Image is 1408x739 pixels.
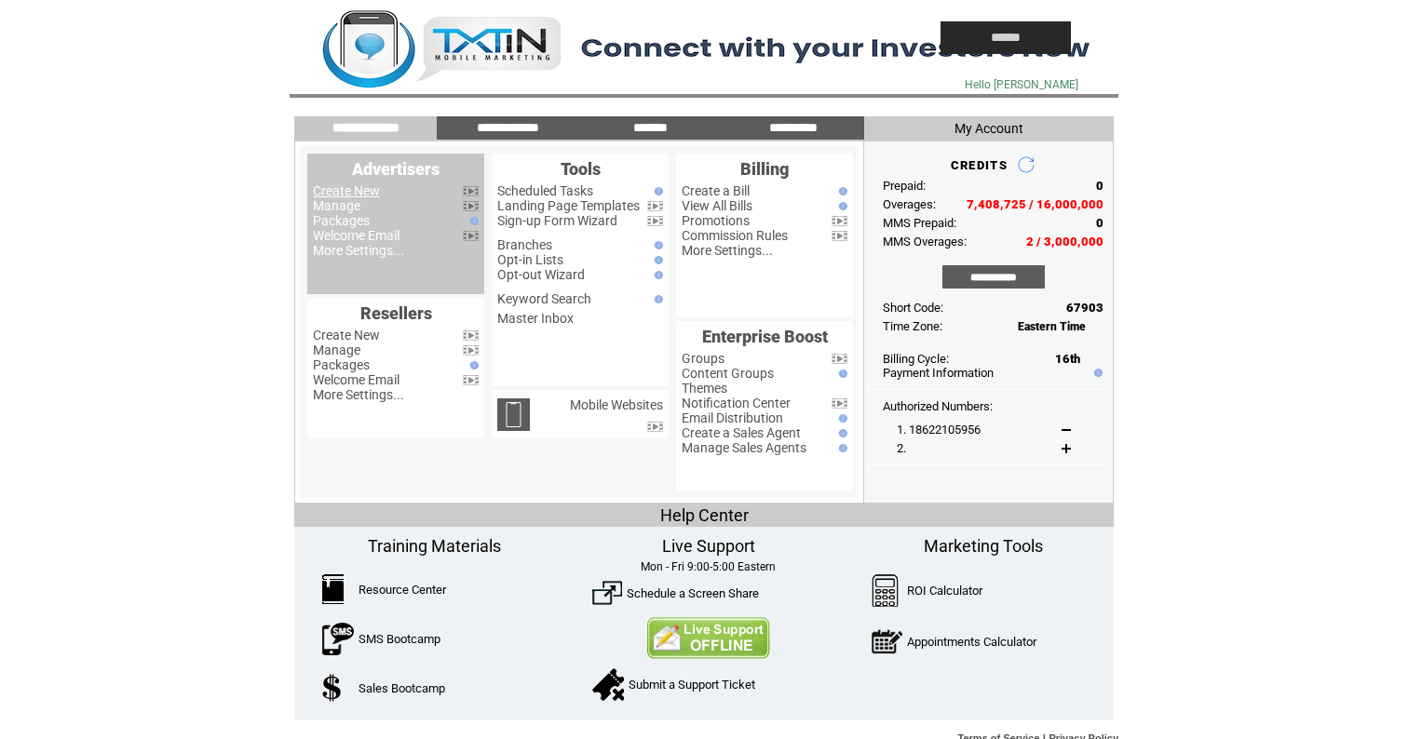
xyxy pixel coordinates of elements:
[740,159,789,179] span: Billing
[497,237,552,252] a: Branches
[646,617,770,659] img: Contact Us
[650,271,663,279] img: help.gif
[682,213,750,228] a: Promotions
[466,217,479,225] img: help.gif
[1018,320,1086,333] span: Eastern Time
[313,243,404,258] a: More Settings...
[834,369,847,378] img: help.gif
[1090,369,1103,377] img: help.gif
[647,201,663,211] img: video.png
[832,354,847,364] img: video.png
[592,668,624,701] img: SupportTicket.png
[883,352,949,366] span: Billing Cycle:
[1066,301,1103,315] span: 67903
[322,623,354,655] img: SMSBootcamp.png
[682,198,752,213] a: View All Bills
[359,583,446,597] a: Resource Center
[682,351,724,366] a: Groups
[497,252,563,267] a: Opt-in Lists
[570,397,663,412] a: Mobile Websites
[951,158,1008,172] span: CREDITS
[497,183,593,198] a: Scheduled Tasks
[883,319,942,333] span: Time Zone:
[834,429,847,437] img: help.gif
[359,632,440,646] a: SMS Bootcamp
[629,678,755,692] a: Submit a Support Ticket
[463,375,479,385] img: video.png
[313,228,399,243] a: Welcome Email
[313,387,404,402] a: More Settings...
[352,159,440,179] span: Advertisers
[883,235,967,249] span: MMS Overages:
[907,635,1036,649] a: Appointments Calculator
[650,241,663,249] img: help.gif
[834,187,847,195] img: help.gif
[497,311,574,326] a: Master Inbox
[313,198,360,213] a: Manage
[682,410,783,425] a: Email Distribution
[662,536,755,556] span: Live Support
[682,396,791,410] a: Notification Center
[897,423,981,437] span: 1. 18622105956
[682,183,750,198] a: Create a Bill
[497,291,591,306] a: Keyword Search
[466,361,479,369] img: help.gif
[883,179,926,193] span: Prepaid:
[660,505,749,525] span: Help Center
[682,243,773,258] a: More Settings...
[1096,179,1103,193] span: 0
[702,327,828,346] span: Enterprise Boost
[592,578,622,608] img: ScreenShare.png
[647,422,663,432] img: video.png
[872,574,900,607] img: Calculator.png
[463,330,479,341] img: video.png
[641,560,776,573] span: Mon - Fri 9:00-5:00 Eastern
[682,425,801,440] a: Create a Sales Agent
[682,381,727,396] a: Themes
[463,186,479,196] img: video.png
[1026,235,1103,249] span: 2 / 3,000,000
[834,414,847,423] img: help.gif
[967,197,1103,211] span: 7,408,725 / 16,000,000
[497,398,530,431] img: mobile-websites.png
[313,183,380,198] a: Create New
[965,78,1078,91] span: Hello [PERSON_NAME]
[497,213,617,228] a: Sign-up Form Wizard
[834,444,847,452] img: help.gif
[682,228,788,243] a: Commission Rules
[682,366,774,381] a: Content Groups
[883,366,994,380] a: Payment Information
[832,231,847,241] img: video.png
[313,213,370,228] a: Packages
[897,441,906,455] span: 2.
[907,584,982,598] a: ROI Calculator
[463,231,479,241] img: video.png
[832,398,847,409] img: video.png
[313,372,399,387] a: Welcome Email
[497,267,585,282] a: Opt-out Wizard
[627,586,759,600] a: Schedule a Screen Share
[322,574,344,604] img: ResourceCenter.png
[883,399,993,413] span: Authorized Numbers:
[368,536,501,556] span: Training Materials
[883,197,936,211] span: Overages:
[954,121,1023,136] span: My Account
[561,159,601,179] span: Tools
[872,625,902,658] img: AppointmentCalc.png
[359,681,445,695] a: Sales Bootcamp
[463,345,479,356] img: video.png
[650,256,663,264] img: help.gif
[883,216,956,230] span: MMS Prepaid:
[497,198,640,213] a: Landing Page Templates
[834,202,847,210] img: help.gif
[650,187,663,195] img: help.gif
[883,301,943,315] span: Short Code:
[322,674,344,702] img: SalesBootcamp.png
[647,216,663,226] img: video.png
[924,536,1043,556] span: Marketing Tools
[313,328,380,343] a: Create New
[463,201,479,211] img: video.png
[832,216,847,226] img: video.png
[650,295,663,303] img: help.gif
[313,343,360,357] a: Manage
